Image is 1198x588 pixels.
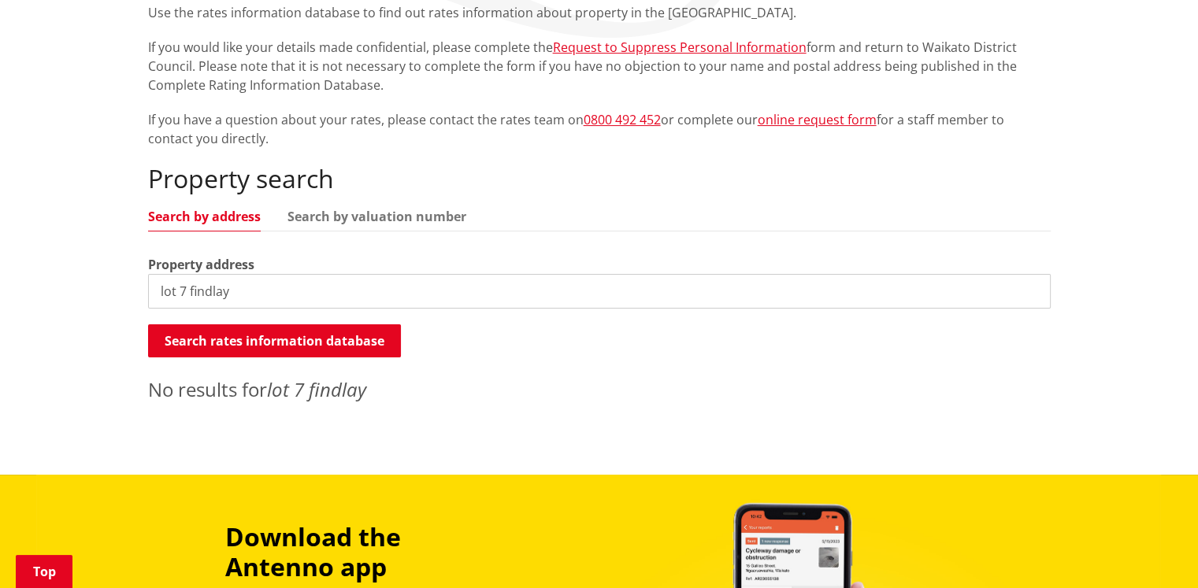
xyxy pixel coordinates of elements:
p: No results for [148,375,1051,404]
p: If you have a question about your rates, please contact the rates team on or complete our for a s... [148,110,1051,148]
input: e.g. Duke Street NGARUAWAHIA [148,274,1051,309]
a: Search by valuation number [287,210,466,223]
iframe: Messenger Launcher [1126,522,1182,579]
p: Use the rates information database to find out rates information about property in the [GEOGRAPHI... [148,3,1051,22]
h3: Download the Antenno app [225,522,510,582]
a: online request form [758,111,877,128]
button: Search rates information database [148,324,401,357]
p: If you would like your details made confidential, please complete the form and return to Waikato ... [148,38,1051,94]
a: Top [16,555,72,588]
h2: Property search [148,164,1051,194]
a: Search by address [148,210,261,223]
a: 0800 492 452 [584,111,661,128]
label: Property address [148,255,254,274]
a: Request to Suppress Personal Information [553,39,807,56]
em: lot 7 findlay [267,376,366,402]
